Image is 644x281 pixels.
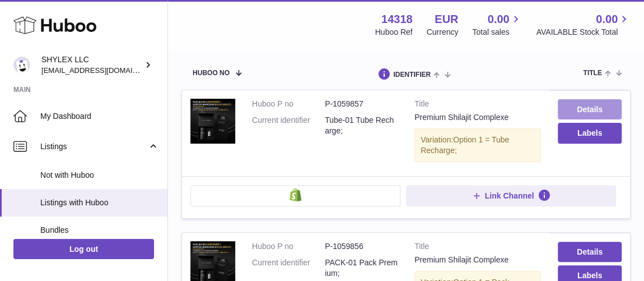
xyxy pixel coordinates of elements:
span: title [583,70,601,77]
dd: Tube-01 Tube Recharge; [325,115,398,136]
a: 0.00 AVAILABLE Stock Total [536,12,631,38]
span: Not with Huboo [40,170,159,181]
span: Listings [40,141,147,152]
span: Huboo no [193,70,230,77]
dd: PACK-01 Pack Premium; [325,257,398,279]
span: 0.00 [488,12,510,27]
a: Log out [13,239,154,259]
div: Premium Shilajit Complexe [414,255,541,265]
span: Option 1 = Tube Recharge; [421,135,509,155]
div: Variation: [414,128,541,162]
a: Details [558,99,622,119]
span: 0.00 [596,12,618,27]
span: Total sales [472,27,522,38]
span: Link Channel [485,191,534,201]
img: internalAdmin-14318@internal.huboo.com [13,57,30,73]
span: identifier [393,71,431,79]
img: Premium Shilajit Complexe [190,99,235,144]
div: Huboo Ref [375,27,413,38]
span: Listings with Huboo [40,197,159,208]
dd: P-1059857 [325,99,398,109]
dt: Huboo P no [252,99,325,109]
span: Bundles [40,225,159,236]
dt: Current identifier [252,257,325,279]
button: Link Channel [406,185,616,206]
span: [EMAIL_ADDRESS][DOMAIN_NAME] [41,66,165,75]
div: Currency [427,27,459,38]
strong: Title [414,241,541,255]
dd: P-1059856 [325,241,398,252]
img: shopify-small.png [290,188,301,201]
a: Details [558,242,622,262]
div: SHYLEX LLC [41,54,142,76]
a: 0.00 Total sales [472,12,522,38]
strong: 14318 [381,12,413,27]
dt: Huboo P no [252,241,325,252]
strong: EUR [435,12,458,27]
button: Labels [558,123,622,143]
span: My Dashboard [40,111,159,122]
strong: Title [414,99,541,112]
dt: Current identifier [252,115,325,136]
div: Premium Shilajit Complexe [414,112,541,123]
span: AVAILABLE Stock Total [536,27,631,38]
